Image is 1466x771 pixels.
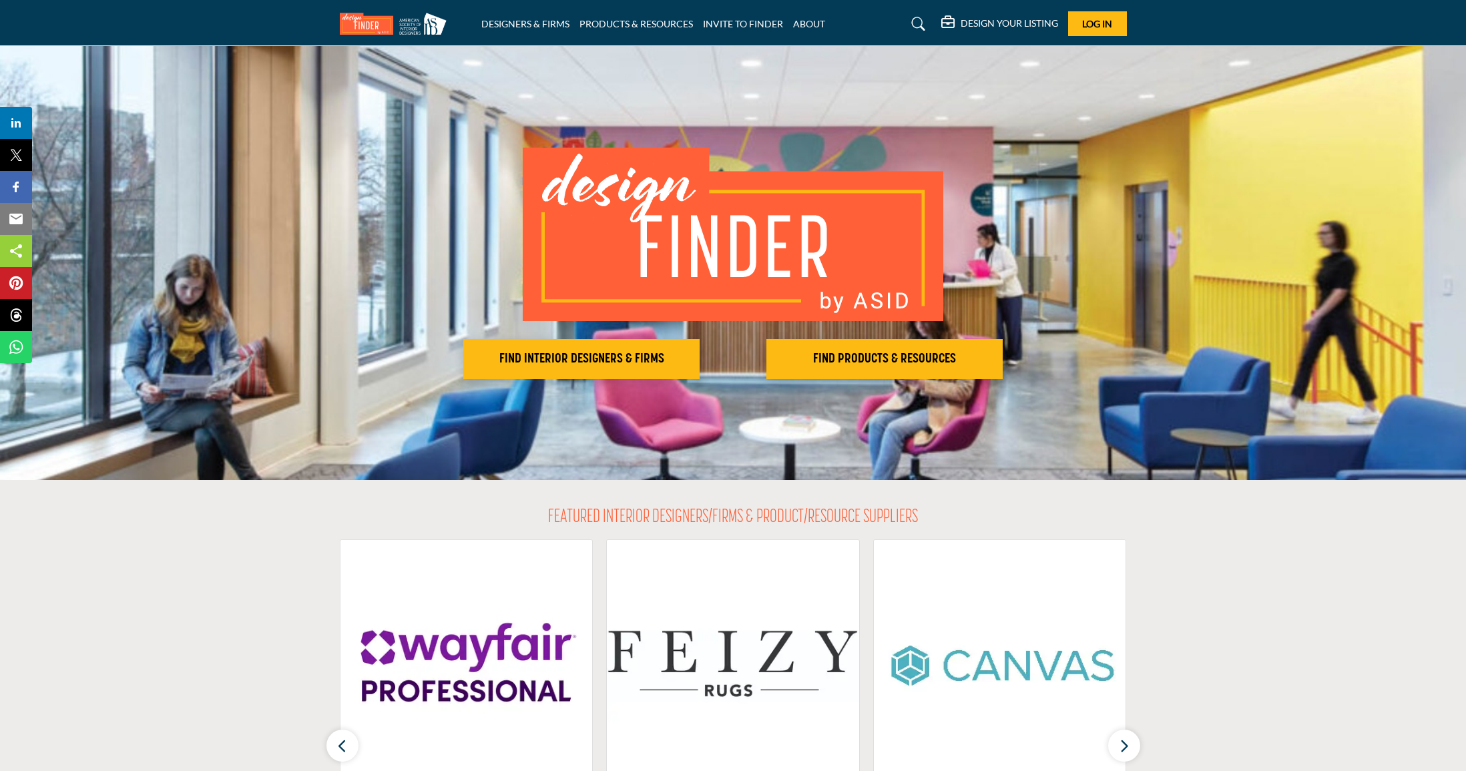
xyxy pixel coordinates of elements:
[1068,11,1127,36] button: Log In
[463,339,700,379] button: FIND INTERIOR DESIGNERS & FIRMS
[770,351,999,367] h2: FIND PRODUCTS & RESOURCES
[1082,18,1112,29] span: Log In
[579,18,693,29] a: PRODUCTS & RESOURCES
[766,339,1003,379] button: FIND PRODUCTS & RESOURCES
[899,13,934,35] a: Search
[703,18,783,29] a: INVITE TO FINDER
[340,13,453,35] img: Site Logo
[548,507,918,529] h2: FEATURED INTERIOR DESIGNERS/FIRMS & PRODUCT/RESOURCE SUPPLIERS
[467,351,696,367] h2: FIND INTERIOR DESIGNERS & FIRMS
[481,18,569,29] a: DESIGNERS & FIRMS
[941,16,1058,32] div: DESIGN YOUR LISTING
[523,148,943,321] img: image
[961,17,1058,29] h5: DESIGN YOUR LISTING
[793,18,825,29] a: ABOUT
